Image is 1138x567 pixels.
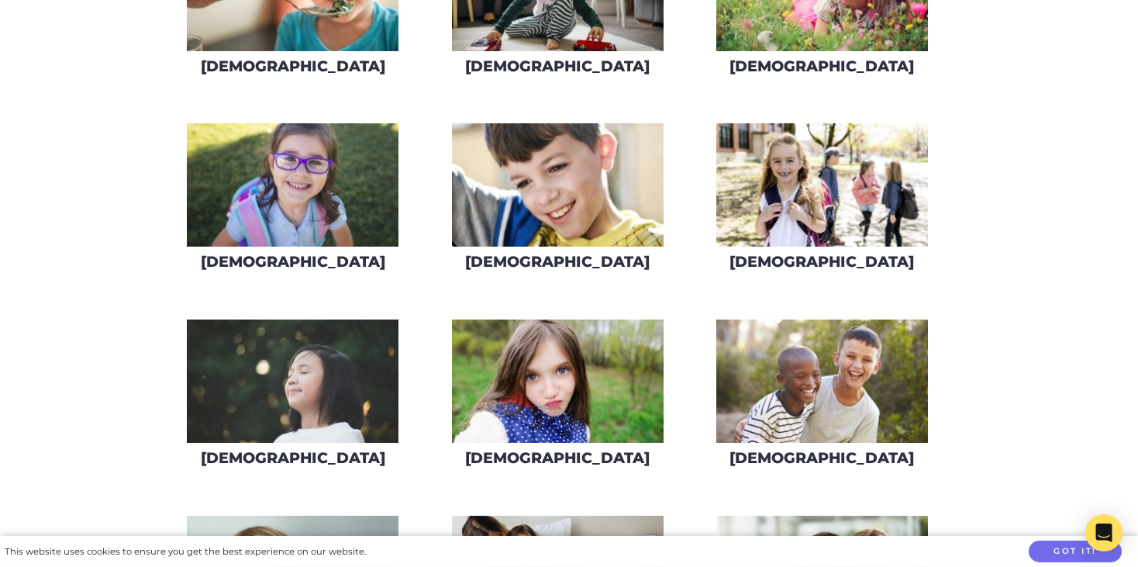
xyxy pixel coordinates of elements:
[716,123,929,282] a: [DEMOGRAPHIC_DATA]
[465,449,650,467] h3: [DEMOGRAPHIC_DATA]
[716,123,928,247] img: AdobeStock_206529425-275x160.jpeg
[187,123,398,247] img: iStock-609791422_super-275x160.jpg
[729,253,914,271] h3: [DEMOGRAPHIC_DATA]
[451,123,664,282] a: [DEMOGRAPHIC_DATA]
[186,123,399,282] a: [DEMOGRAPHIC_DATA]
[201,57,385,75] h3: [DEMOGRAPHIC_DATA]
[465,57,650,75] h3: [DEMOGRAPHIC_DATA]
[201,449,385,467] h3: [DEMOGRAPHIC_DATA]
[5,544,366,560] div: This website uses cookies to ensure you get the best experience on our website.
[186,319,399,478] a: [DEMOGRAPHIC_DATA]
[187,320,398,443] img: AdobeStock_138938553-275x160.jpeg
[201,253,385,271] h3: [DEMOGRAPHIC_DATA]
[716,320,928,443] img: iStock-829618546-275x160.jpg
[729,449,914,467] h3: [DEMOGRAPHIC_DATA]
[452,320,664,443] img: AdobeStock_82967539-275x160.jpeg
[729,57,914,75] h3: [DEMOGRAPHIC_DATA]
[1085,514,1122,551] div: Open Intercom Messenger
[465,253,650,271] h3: [DEMOGRAPHIC_DATA]
[451,319,664,478] a: [DEMOGRAPHIC_DATA]
[1029,541,1122,563] button: Got it!
[452,123,664,247] img: AdobeStock_216518370-275x160.jpeg
[716,319,929,478] a: [DEMOGRAPHIC_DATA]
